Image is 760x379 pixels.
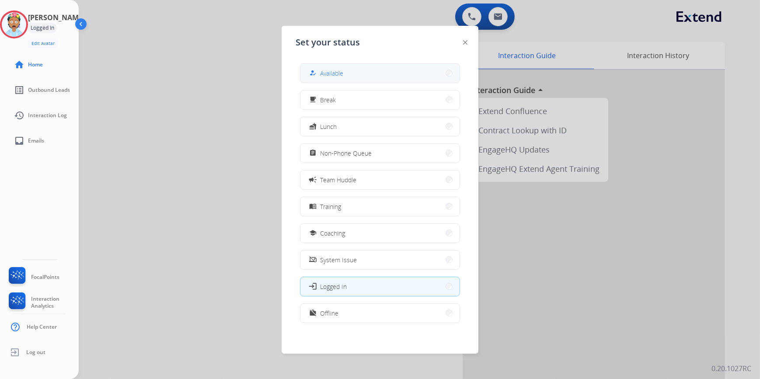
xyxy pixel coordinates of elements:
[28,137,44,144] span: Emails
[320,309,338,318] span: Offline
[711,363,751,374] p: 0.20.1027RC
[300,277,460,296] button: Logged In
[300,144,460,163] button: Non-Phone Queue
[309,150,317,157] mat-icon: assignment
[320,229,345,238] span: Coaching
[309,203,317,210] mat-icon: menu_book
[26,349,45,356] span: Log out
[320,69,343,78] span: Available
[320,122,337,131] span: Lunch
[309,70,317,77] mat-icon: how_to_reg
[320,202,341,211] span: Training
[320,255,357,264] span: System Issue
[309,256,317,264] mat-icon: phonelink_off
[7,267,59,287] a: FocalPoints
[320,282,347,291] span: Logged In
[300,197,460,216] button: Training
[300,250,460,269] button: System Issue
[31,296,79,309] span: Interaction Analytics
[14,136,24,146] mat-icon: inbox
[7,292,79,313] a: Interaction Analytics
[296,36,360,49] span: Set your status
[300,64,460,83] button: Available
[27,323,57,330] span: Help Center
[300,224,460,243] button: Coaching
[308,282,317,291] mat-icon: login
[300,117,460,136] button: Lunch
[300,304,460,323] button: Offline
[309,123,317,130] mat-icon: fastfood
[28,23,57,33] div: Logged In
[320,149,372,158] span: Non-Phone Queue
[28,87,70,94] span: Outbound Leads
[300,90,460,109] button: Break
[309,96,317,104] mat-icon: free_breakfast
[463,40,467,45] img: close-button
[2,12,26,37] img: avatar
[309,309,317,317] mat-icon: work_off
[309,229,317,237] mat-icon: school
[14,85,24,95] mat-icon: list_alt
[28,112,67,119] span: Interaction Log
[14,59,24,70] mat-icon: home
[320,95,336,104] span: Break
[31,274,59,281] span: FocalPoints
[308,175,317,184] mat-icon: campaign
[28,38,58,49] button: Edit Avatar
[14,110,24,121] mat-icon: history
[28,12,85,23] h3: [PERSON_NAME]
[320,175,356,184] span: Team Huddle
[300,170,460,189] button: Team Huddle
[28,61,43,68] span: Home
